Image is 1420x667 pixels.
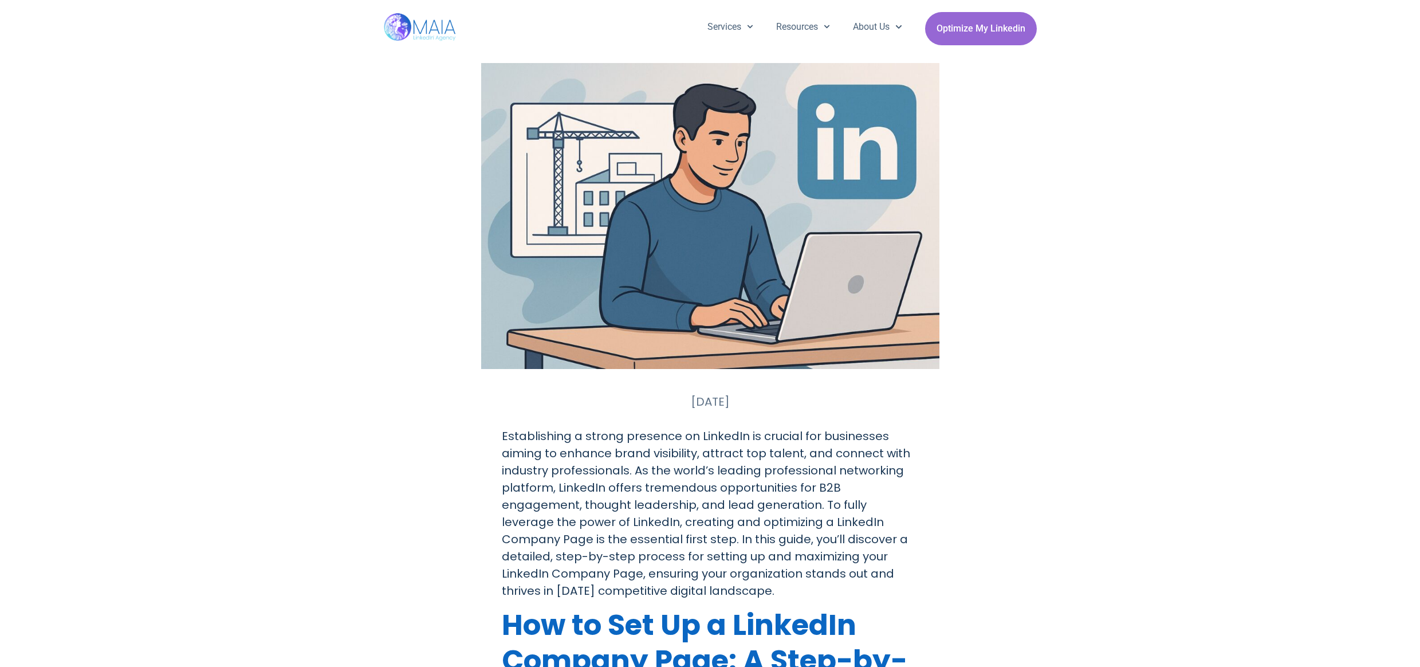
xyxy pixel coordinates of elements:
a: Services [696,12,765,42]
a: Optimize My Linkedin [925,12,1037,45]
p: Establishing a strong presence on LinkedIn is crucial for businesses aiming to enhance brand visi... [502,427,919,599]
nav: Menu [696,12,914,42]
a: About Us [841,12,913,42]
time: [DATE] [691,394,730,410]
a: [DATE] [691,393,730,410]
span: Optimize My Linkedin [937,18,1025,40]
a: Resources [765,12,841,42]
